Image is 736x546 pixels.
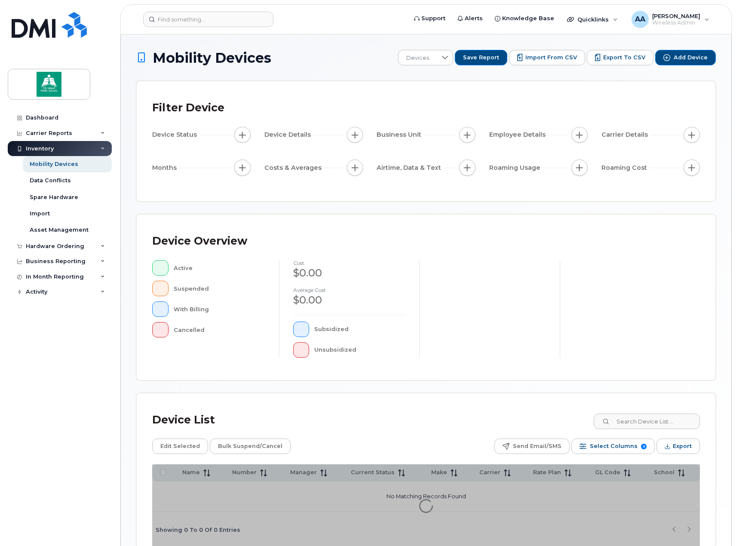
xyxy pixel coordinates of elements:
[377,163,444,172] span: Airtime, Data & Text
[160,440,200,453] span: Edit Selected
[509,50,585,65] button: Import from CSV
[210,439,291,454] button: Bulk Suspend/Cancel
[656,439,700,454] button: Export
[674,54,708,61] span: Add Device
[264,130,313,139] span: Device Details
[314,322,405,337] div: Subsidized
[152,163,179,172] span: Months
[152,130,199,139] span: Device Status
[590,440,638,453] span: Select Columns
[587,50,653,65] button: Export to CSV
[513,440,561,453] span: Send Email/SMS
[641,444,647,449] span: 9
[152,97,224,119] div: Filter Device
[152,230,247,252] div: Device Overview
[153,50,271,65] span: Mobility Devices
[399,50,437,66] span: Devices
[293,293,406,307] div: $0.00
[603,54,645,61] span: Export to CSV
[489,130,548,139] span: Employee Details
[264,163,324,172] span: Costs & Averages
[571,439,655,454] button: Select Columns 9
[218,440,282,453] span: Bulk Suspend/Cancel
[174,281,265,296] div: Suspended
[174,322,265,337] div: Cancelled
[293,287,406,293] h4: Average cost
[673,440,692,453] span: Export
[463,54,499,61] span: Save Report
[293,260,406,266] h4: cost
[314,342,405,358] div: Unsubsidized
[489,163,543,172] span: Roaming Usage
[293,266,406,280] div: $0.00
[455,50,507,65] button: Save Report
[594,414,700,429] input: Search Device List ...
[494,439,570,454] button: Send Email/SMS
[377,130,424,139] span: Business Unit
[174,301,265,317] div: With Billing
[152,439,208,454] button: Edit Selected
[525,54,577,61] span: Import from CSV
[174,260,265,276] div: Active
[152,409,215,431] div: Device List
[601,163,650,172] span: Roaming Cost
[655,50,716,65] button: Add Device
[601,130,650,139] span: Carrier Details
